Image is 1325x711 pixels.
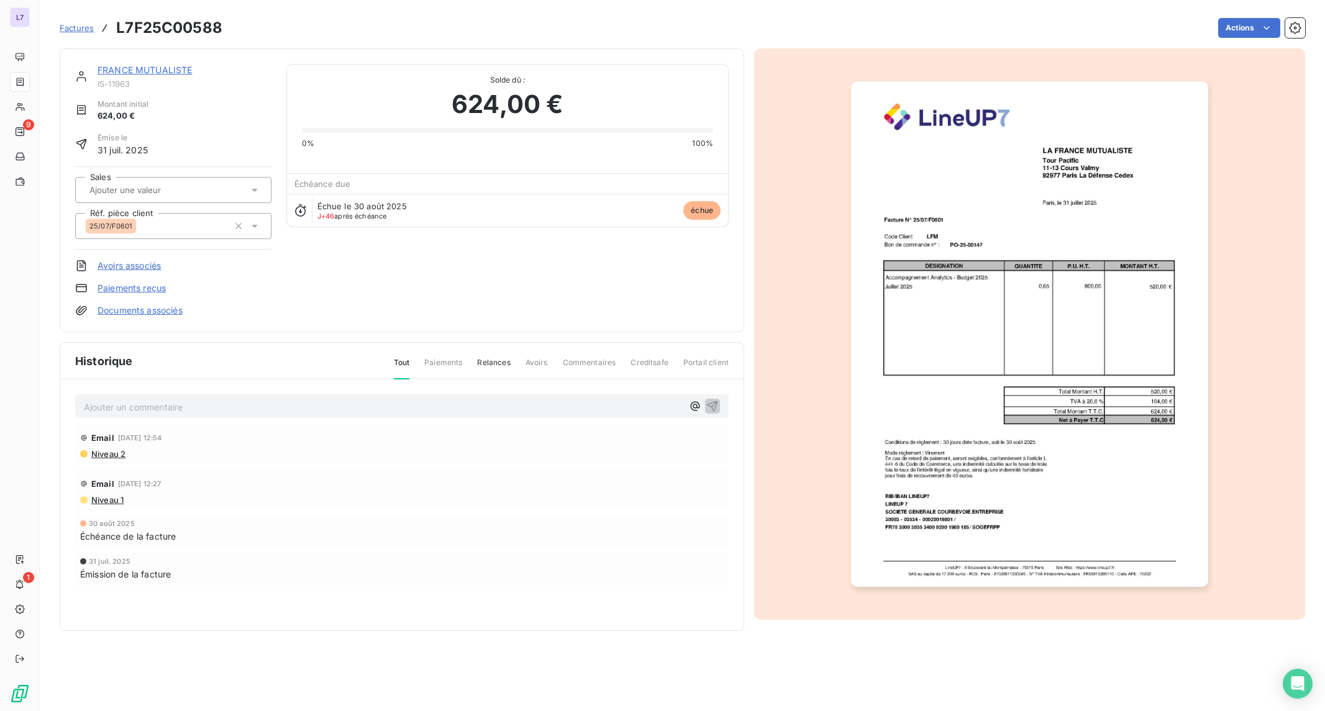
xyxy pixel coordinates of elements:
span: Niveau 2 [90,449,125,459]
span: Factures [60,23,94,33]
span: Email [91,433,114,443]
a: Factures [60,22,94,34]
span: Échéance due [294,179,351,189]
img: invoice_thumbnail [851,81,1208,587]
img: Logo LeanPay [10,684,30,704]
span: Historique [75,353,133,369]
span: après échéance [317,212,387,220]
span: Échéance de la facture [80,530,176,543]
span: IS-11963 [98,79,271,89]
div: Open Intercom Messenger [1283,669,1313,699]
span: 624,00 € [452,86,563,123]
span: Montant initial [98,99,148,110]
span: Creditsafe [631,357,668,378]
span: Relances [477,357,510,378]
span: Émission de la facture [80,568,171,581]
span: Portail client [683,357,729,378]
h3: L7F25C00588 [116,17,222,39]
span: Niveau 1 [90,495,124,505]
a: FRANCE MUTUALISTE [98,65,193,75]
span: Tout [394,357,410,379]
span: 1 [23,572,34,583]
div: L7 [10,7,30,27]
span: 31 juil. 2025 [98,143,148,156]
span: 9 [23,119,34,130]
span: 30 août 2025 [89,520,135,527]
span: Échue le 30 août 2025 [317,201,407,211]
a: Avoirs associés [98,260,161,272]
span: 0% [302,138,314,149]
input: Ajouter une valeur [88,184,213,196]
span: 31 juil. 2025 [89,558,130,565]
span: Avoirs [526,357,548,378]
span: Émise le [98,132,148,143]
span: [DATE] 12:27 [118,480,162,487]
span: J+46 [317,212,335,220]
a: Documents associés [98,304,183,317]
span: Solde dû : [302,75,713,86]
span: 100% [692,138,713,149]
a: Paiements reçus [98,282,166,294]
span: échue [683,201,721,220]
span: 624,00 € [98,110,148,122]
span: 25/07/F0601 [89,222,132,230]
span: Commentaires [563,357,616,378]
button: Actions [1218,18,1280,38]
span: [DATE] 12:54 [118,434,162,442]
span: Email [91,479,114,489]
span: Paiements [424,357,462,378]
